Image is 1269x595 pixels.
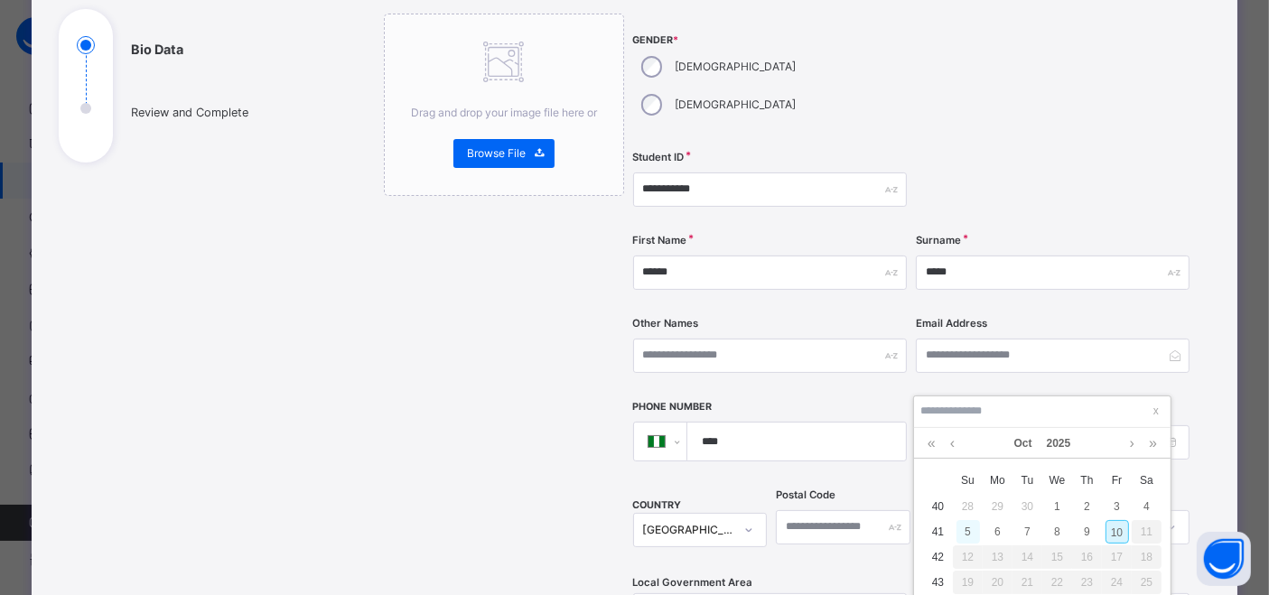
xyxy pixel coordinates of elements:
span: Tu [1012,472,1042,488]
td: October 7, 2025 [1012,519,1042,544]
td: October 2, 2025 [1072,494,1102,519]
td: October 5, 2025 [953,519,983,544]
label: Postal Code [776,488,835,503]
td: 41 [923,519,953,544]
div: Drag and drop your image file here orBrowse File [384,14,623,196]
div: 11 [1132,520,1162,544]
div: 15 [1042,545,1072,569]
td: October 3, 2025 [1102,494,1132,519]
div: 7 [1016,520,1040,544]
span: Drag and drop your image file here or [411,106,597,119]
div: 12 [953,545,983,569]
span: Mo [983,472,1012,488]
span: COUNTRY [633,499,682,511]
span: Local Government Area [633,575,753,590]
div: 29 [986,495,1010,518]
div: 6 [986,520,1010,544]
span: Sa [1132,472,1162,488]
div: 1 [1046,495,1069,518]
td: October 20, 2025 [983,570,1012,595]
td: October 4, 2025 [1132,494,1162,519]
a: Last year (Control + left) [923,428,940,459]
label: Student ID [633,150,685,165]
td: October 16, 2025 [1072,544,1102,570]
div: 24 [1102,571,1132,594]
td: October 25, 2025 [1132,570,1162,595]
a: Next month (PageDown) [1125,428,1139,459]
label: [DEMOGRAPHIC_DATA] [675,97,796,113]
label: [DEMOGRAPHIC_DATA] [675,59,796,75]
div: 2 [1076,495,1099,518]
span: Su [953,472,983,488]
td: October 1, 2025 [1042,494,1072,519]
a: Oct [1007,428,1040,459]
td: October 8, 2025 [1042,519,1072,544]
span: Th [1072,472,1102,488]
span: We [1042,472,1072,488]
a: 2025 [1040,428,1078,459]
div: 10 [1106,520,1129,544]
div: [GEOGRAPHIC_DATA] [643,522,734,538]
div: 5 [956,520,980,544]
td: October 15, 2025 [1042,544,1072,570]
td: October 22, 2025 [1042,570,1072,595]
th: Mon [983,467,1012,494]
div: 14 [1012,545,1042,569]
td: 40 [923,494,953,519]
td: October 18, 2025 [1132,544,1162,570]
td: October 11, 2025 [1132,519,1162,544]
td: October 24, 2025 [1102,570,1132,595]
div: 19 [953,571,983,594]
button: Open asap [1197,532,1251,586]
div: 8 [1046,520,1069,544]
span: Browse File [467,145,526,162]
div: 21 [1012,571,1042,594]
td: October 21, 2025 [1012,570,1042,595]
td: September 30, 2025 [1012,494,1042,519]
th: Fri [1102,467,1132,494]
div: 30 [1016,495,1040,518]
div: 18 [1132,545,1162,569]
div: 17 [1102,545,1132,569]
td: October 10, 2025 [1102,519,1132,544]
div: 9 [1076,520,1099,544]
td: October 6, 2025 [983,519,1012,544]
th: Thu [1072,467,1102,494]
a: Next year (Control + right) [1144,428,1162,459]
td: October 17, 2025 [1102,544,1132,570]
td: September 29, 2025 [983,494,1012,519]
th: Sun [953,467,983,494]
a: Previous month (PageUp) [946,428,959,459]
div: 25 [1132,571,1162,594]
td: 43 [923,570,953,595]
td: October 14, 2025 [1012,544,1042,570]
label: First Name [633,233,687,248]
th: Sat [1132,467,1162,494]
div: 23 [1072,571,1102,594]
label: Phone Number [633,400,713,414]
div: 3 [1106,495,1129,518]
div: 4 [1135,495,1159,518]
th: Tue [1012,467,1042,494]
td: October 23, 2025 [1072,570,1102,595]
div: 28 [956,495,980,518]
label: Other Names [633,316,699,331]
label: Surname [916,233,961,248]
label: Email Address [916,316,987,331]
div: 22 [1042,571,1072,594]
div: 13 [983,545,1012,569]
td: October 9, 2025 [1072,519,1102,544]
td: September 28, 2025 [953,494,983,519]
td: October 13, 2025 [983,544,1012,570]
td: 42 [923,544,953,570]
td: October 12, 2025 [953,544,983,570]
div: 20 [983,571,1012,594]
div: 16 [1072,545,1102,569]
th: Wed [1042,467,1072,494]
span: Fr [1102,472,1132,488]
span: Gender [633,33,907,48]
td: October 19, 2025 [953,570,983,595]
